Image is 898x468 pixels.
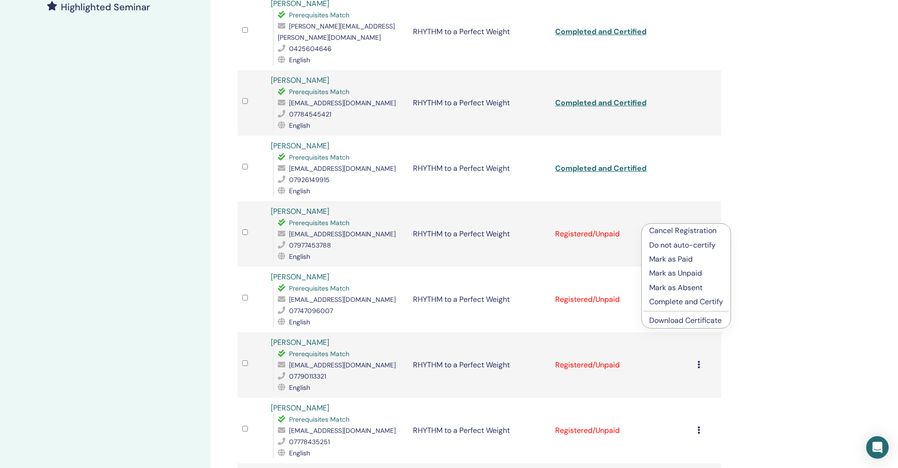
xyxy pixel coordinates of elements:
span: English [289,56,310,64]
a: [PERSON_NAME] [271,75,329,85]
span: Prerequisites Match [289,88,349,96]
span: [EMAIL_ADDRESS][DOMAIN_NAME] [289,295,396,304]
a: [PERSON_NAME] [271,206,329,216]
p: Complete and Certify [649,296,723,307]
span: English [289,383,310,392]
td: RHYTHM to a Perfect Weight [408,70,550,136]
a: Completed and Certified [555,27,646,37]
p: Do not auto-certify [649,240,723,251]
p: Cancel Registration [649,225,723,236]
span: Prerequisites Match [289,284,349,292]
span: English [289,318,310,326]
span: 07977453788 [289,241,331,249]
a: Completed and Certified [555,98,646,108]
span: [PERSON_NAME][EMAIL_ADDRESS][PERSON_NAME][DOMAIN_NAME] [278,22,395,42]
td: RHYTHM to a Perfect Weight [408,398,550,463]
td: RHYTHM to a Perfect Weight [408,267,550,332]
span: 0425604646 [289,44,332,53]
span: [EMAIL_ADDRESS][DOMAIN_NAME] [289,361,396,369]
span: Prerequisites Match [289,415,349,424]
span: 07790113321 [289,372,326,380]
span: English [289,449,310,457]
span: [EMAIL_ADDRESS][DOMAIN_NAME] [289,164,396,173]
span: [EMAIL_ADDRESS][DOMAIN_NAME] [289,230,396,238]
span: [EMAIL_ADDRESS][DOMAIN_NAME] [289,426,396,435]
td: RHYTHM to a Perfect Weight [408,136,550,201]
span: Prerequisites Match [289,11,349,19]
span: English [289,187,310,195]
span: 07926149915 [289,175,330,184]
a: [PERSON_NAME] [271,141,329,151]
p: Mark as Absent [649,282,723,293]
span: 07778435251 [289,438,330,446]
a: [PERSON_NAME] [271,272,329,282]
span: Prerequisites Match [289,153,349,161]
h4: Highlighted Seminar [61,1,150,13]
td: RHYTHM to a Perfect Weight [408,332,550,398]
div: Open Intercom Messenger [866,436,889,459]
span: 07747096007 [289,307,333,315]
p: Mark as Paid [649,254,723,265]
span: Prerequisites Match [289,219,349,227]
span: English [289,252,310,261]
p: Mark as Unpaid [649,268,723,279]
td: RHYTHM to a Perfect Weight [408,201,550,267]
a: [PERSON_NAME] [271,337,329,347]
span: Prerequisites Match [289,350,349,358]
a: [PERSON_NAME] [271,403,329,413]
span: [EMAIL_ADDRESS][DOMAIN_NAME] [289,99,396,107]
span: English [289,121,310,130]
span: 07784545421 [289,110,331,118]
a: Completed and Certified [555,163,646,173]
a: Download Certificate [649,315,722,325]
